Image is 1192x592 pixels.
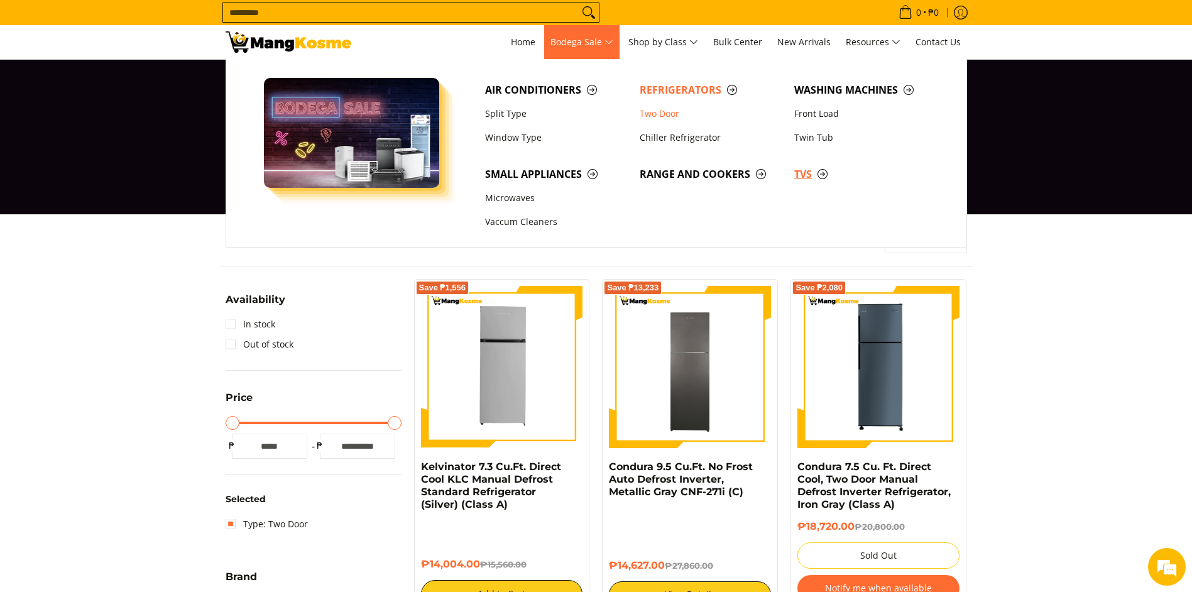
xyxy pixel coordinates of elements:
[479,78,633,102] a: Air Conditioners
[419,284,466,292] span: Save ₱1,556
[665,561,713,571] del: ₱27,860.00
[855,522,905,532] del: ₱20,800.00
[421,558,583,571] h6: ₱14,004.00
[480,559,527,569] del: ₱15,560.00
[633,162,788,186] a: Range and Cookers
[226,514,308,534] a: Type: Two Door
[797,286,960,448] img: condura-direct-cool-7.5-cubic-feet-2-door-manual-defrost-inverter-ref-iron-gray-full-view-mang-kosme
[633,126,788,150] a: Chiller Refrigerator
[579,3,599,22] button: Search
[226,494,402,505] h6: Selected
[794,82,936,98] span: Washing Machines
[633,78,788,102] a: Refrigerators
[505,25,542,59] a: Home
[797,461,951,510] a: Condura 7.5 Cu. Ft. Direct Cool, Two Door Manual Defrost Inverter Refrigerator, Iron Gray (Class A)
[479,186,633,210] a: Microwaves
[226,572,257,582] span: Brand
[226,31,351,53] img: Bodega Sale Refrigerator l Mang Kosme: Home Appliances Warehouse Sale Two Door
[609,461,753,498] a: Condura 9.5 Cu.Ft. No Frost Auto Defrost Inverter, Metallic Gray CNF-271i (C)
[788,102,943,126] a: Front Load
[226,334,293,354] a: Out of stock
[839,25,907,59] a: Resources
[788,126,943,150] a: Twin Tub
[622,25,704,59] a: Shop by Class
[479,126,633,150] a: Window Type
[479,162,633,186] a: Small Appliances
[895,6,943,19] span: •
[421,286,583,448] img: Kelvinator 7.3 Cu.Ft. Direct Cool KLC Manual Defrost Standard Refrigerator (Silver) (Class A)
[640,82,782,98] span: Refrigerators
[788,162,943,186] a: TVs
[264,78,440,188] img: Bodega Sale
[226,393,253,403] span: Price
[846,35,900,50] span: Resources
[607,284,659,292] span: Save ₱13,233
[479,211,633,234] a: Vaccum Cleaners
[909,25,967,59] a: Contact Us
[226,295,285,305] span: Availability
[628,35,698,50] span: Shop by Class
[421,461,561,510] a: Kelvinator 7.3 Cu.Ft. Direct Cool KLC Manual Defrost Standard Refrigerator (Silver) (Class A)
[777,36,831,48] span: New Arrivals
[609,286,771,448] img: Condura 9.5 Cu.Ft. No Frost Auto Defrost Inverter, Metallic Gray CNF-271i (C)
[916,36,961,48] span: Contact Us
[364,25,967,59] nav: Main Menu
[797,542,960,569] button: Sold Out
[544,25,620,59] a: Bodega Sale
[226,295,285,314] summary: Open
[550,35,613,50] span: Bodega Sale
[314,439,326,452] span: ₱
[797,520,960,533] h6: ₱18,720.00
[226,572,257,591] summary: Open
[609,559,771,572] h6: ₱14,627.00
[511,36,535,48] span: Home
[226,439,238,452] span: ₱
[226,393,253,412] summary: Open
[794,167,936,182] span: TVs
[485,82,627,98] span: Air Conditioners
[707,25,768,59] a: Bulk Center
[485,167,627,182] span: Small Appliances
[640,167,782,182] span: Range and Cookers
[926,8,941,17] span: ₱0
[788,78,943,102] a: Washing Machines
[713,36,762,48] span: Bulk Center
[914,8,923,17] span: 0
[771,25,837,59] a: New Arrivals
[226,314,275,334] a: In stock
[479,102,633,126] a: Split Type
[796,284,843,292] span: Save ₱2,080
[633,102,788,126] a: Two Door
